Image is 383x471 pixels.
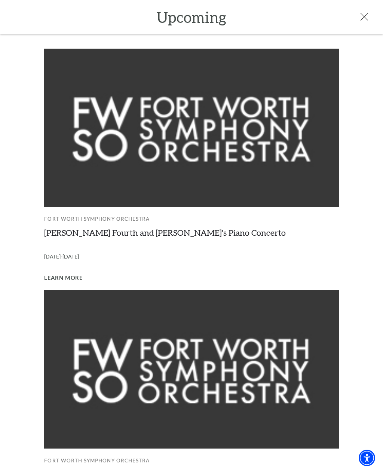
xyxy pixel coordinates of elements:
p: Fort Worth Symphony Orchestra [44,453,338,469]
img: Fort Worth Symphony Orchestra [44,290,338,449]
span: Learn More [44,273,83,283]
img: Fort Worth Symphony Orchestra [44,49,338,207]
a: Learn More Brahms Fourth and Grieg's Piano Concerto [44,273,83,283]
a: [PERSON_NAME] Fourth and [PERSON_NAME]'s Piano Concerto [44,227,286,238]
div: Accessibility Menu [359,450,375,466]
p: Fort Worth Symphony Orchestra [44,211,338,227]
p: [DATE]-[DATE] [44,248,338,266]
